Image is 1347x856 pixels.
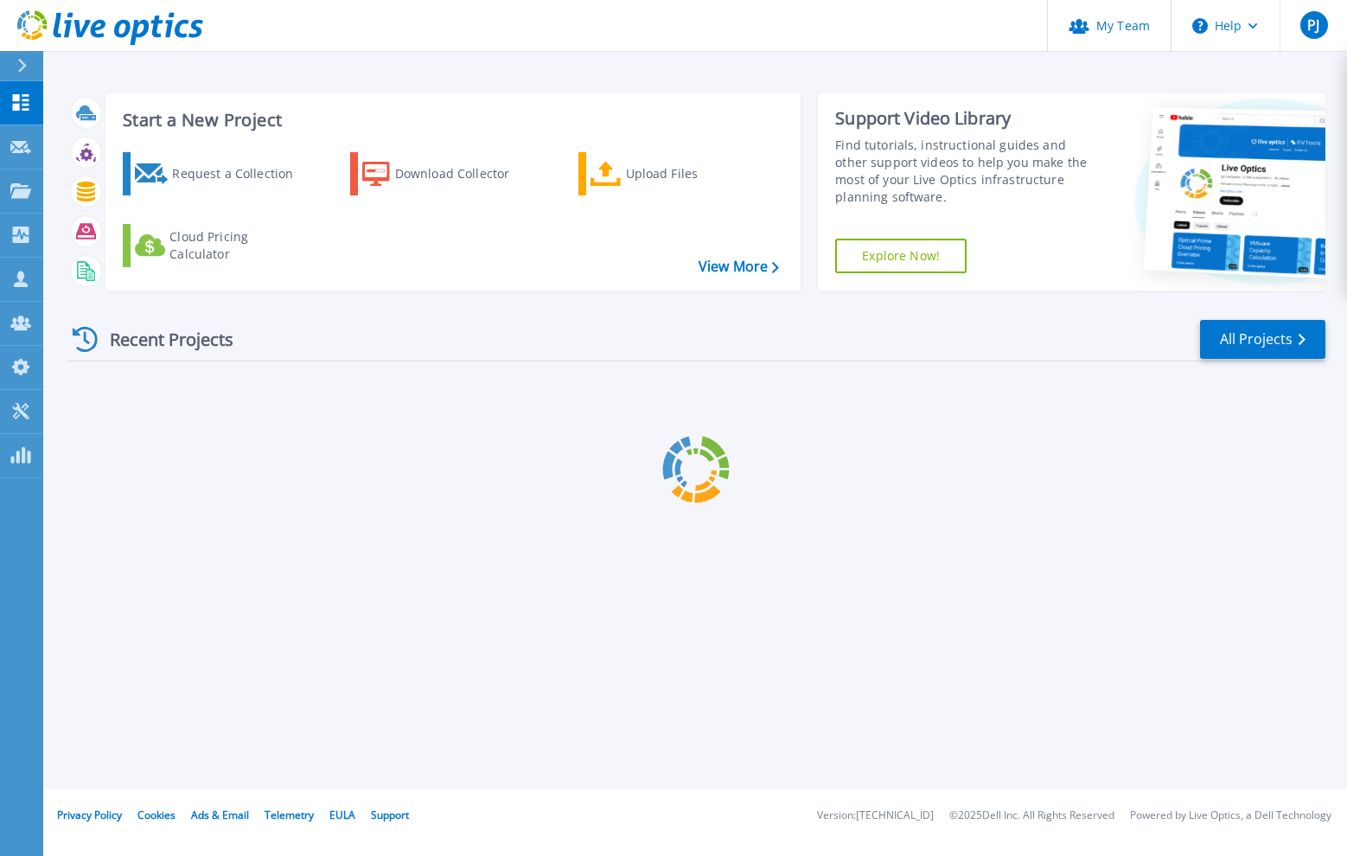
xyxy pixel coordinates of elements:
[835,107,1090,130] div: Support Video Library
[817,810,934,821] li: Version: [TECHNICAL_ID]
[123,152,316,195] a: Request a Collection
[1307,18,1319,32] span: PJ
[1130,810,1331,821] li: Powered by Live Optics, a Dell Technology
[123,224,316,267] a: Cloud Pricing Calculator
[626,157,764,191] div: Upload Files
[191,808,249,822] a: Ads & Email
[1200,320,1325,359] a: All Projects
[265,808,314,822] a: Telemetry
[137,808,176,822] a: Cookies
[67,318,257,361] div: Recent Projects
[395,157,533,191] div: Download Collector
[371,808,409,822] a: Support
[172,157,310,191] div: Request a Collection
[350,152,543,195] a: Download Collector
[699,259,779,275] a: View More
[329,808,355,822] a: EULA
[123,111,778,130] h3: Start a New Project
[835,239,967,273] a: Explore Now!
[578,152,771,195] a: Upload Files
[57,808,122,822] a: Privacy Policy
[169,228,308,263] div: Cloud Pricing Calculator
[949,810,1114,821] li: © 2025 Dell Inc. All Rights Reserved
[835,137,1090,206] div: Find tutorials, instructional guides and other support videos to help you make the most of your L...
